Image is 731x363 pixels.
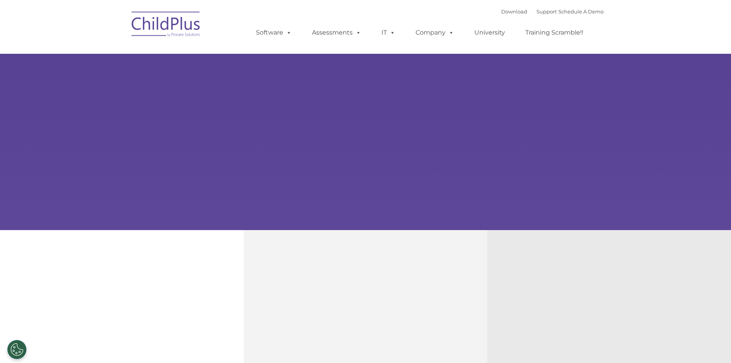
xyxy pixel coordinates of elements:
[304,25,369,40] a: Assessments
[536,8,557,15] a: Support
[558,8,604,15] a: Schedule A Demo
[501,8,604,15] font: |
[501,8,527,15] a: Download
[248,25,299,40] a: Software
[467,25,513,40] a: University
[128,6,205,45] img: ChildPlus by Procare Solutions
[408,25,462,40] a: Company
[374,25,403,40] a: IT
[518,25,591,40] a: Training Scramble!!
[7,340,26,359] button: Cookies Settings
